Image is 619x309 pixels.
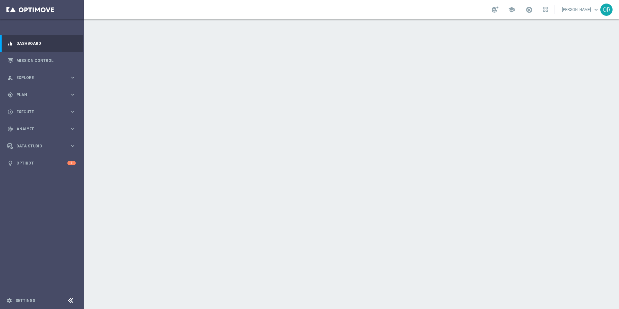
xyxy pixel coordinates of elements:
i: settings [6,298,12,304]
i: lightbulb [7,160,13,166]
a: Settings [15,299,35,303]
button: gps_fixed Plan keyboard_arrow_right [7,92,76,97]
a: Optibot [16,154,67,172]
a: Mission Control [16,52,76,69]
span: keyboard_arrow_down [593,6,600,13]
a: Dashboard [16,35,76,52]
i: keyboard_arrow_right [70,126,76,132]
button: track_changes Analyze keyboard_arrow_right [7,126,76,132]
span: school [508,6,515,13]
i: keyboard_arrow_right [70,143,76,149]
span: Explore [16,76,70,80]
i: keyboard_arrow_right [70,92,76,98]
div: Optibot [7,154,76,172]
i: play_circle_outline [7,109,13,115]
div: Analyze [7,126,70,132]
i: gps_fixed [7,92,13,98]
div: Dashboard [7,35,76,52]
button: person_search Explore keyboard_arrow_right [7,75,76,80]
span: Execute [16,110,70,114]
div: Explore [7,75,70,81]
div: OR [600,4,613,16]
a: [PERSON_NAME]keyboard_arrow_down [561,5,600,15]
button: Mission Control [7,58,76,63]
span: Data Studio [16,144,70,148]
div: 3 [67,161,76,165]
div: Plan [7,92,70,98]
button: Data Studio keyboard_arrow_right [7,144,76,149]
button: equalizer Dashboard [7,41,76,46]
span: Plan [16,93,70,97]
div: Data Studio [7,143,70,149]
i: keyboard_arrow_right [70,75,76,81]
div: Execute [7,109,70,115]
div: Mission Control [7,52,76,69]
i: person_search [7,75,13,81]
i: equalizer [7,41,13,46]
i: keyboard_arrow_right [70,109,76,115]
span: Analyze [16,127,70,131]
button: lightbulb Optibot 3 [7,161,76,166]
i: track_changes [7,126,13,132]
button: play_circle_outline Execute keyboard_arrow_right [7,109,76,115]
